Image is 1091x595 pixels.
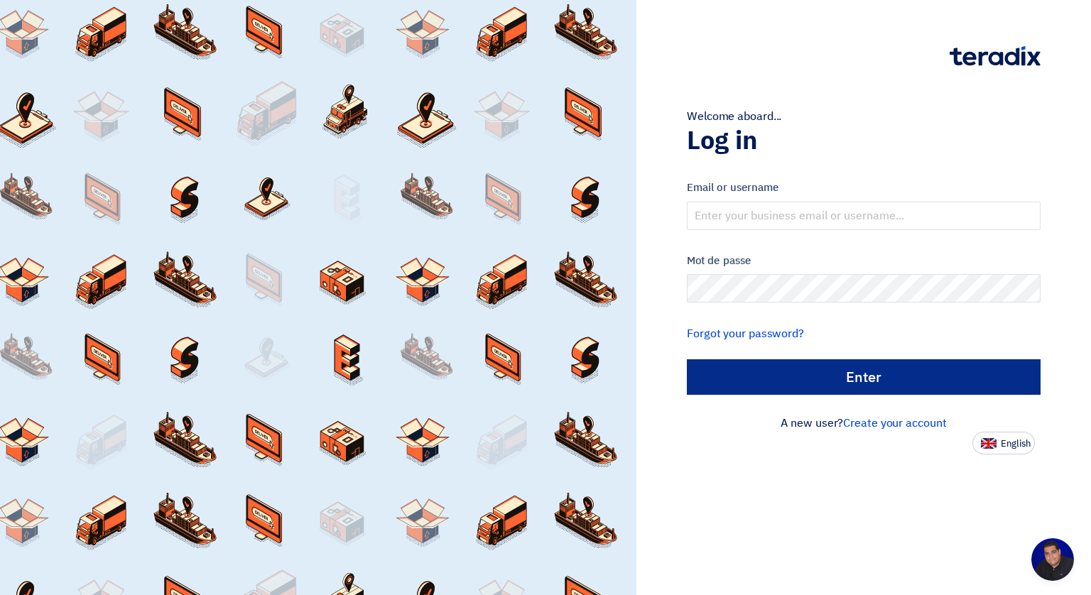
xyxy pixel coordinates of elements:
input: Enter your business email or username... [687,202,1041,230]
label: Mot de passe [687,253,1041,269]
span: English [1001,439,1031,449]
div: Welcome aboard... [687,108,1041,125]
a: Create your account [843,415,946,432]
a: Open chat [1031,538,1074,581]
label: Email or username [687,180,1041,196]
input: Enter [687,359,1041,395]
a: Forgot your password? [687,325,804,342]
h1: Log in [687,125,1041,156]
font: A new user? [781,415,946,432]
img: en-US.png [981,438,997,449]
img: Teradix logo [950,46,1041,66]
button: English [972,432,1035,454]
